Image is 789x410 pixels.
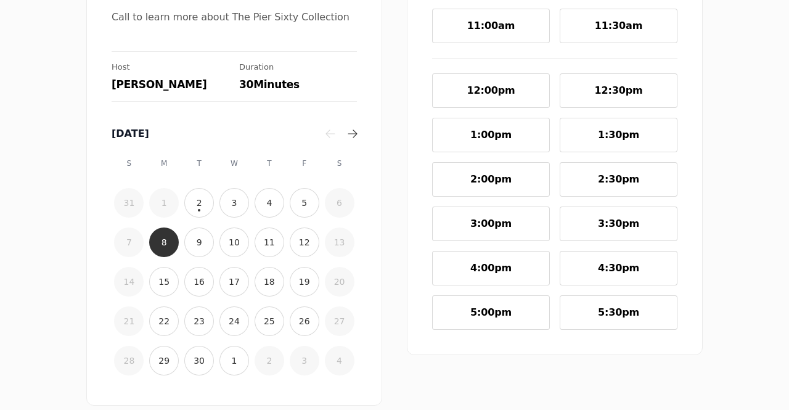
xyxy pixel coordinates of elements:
div: Duration [239,62,357,73]
button: 2:00pm [432,162,550,197]
button: 5:00pm [432,295,550,330]
span: 1:00pm [470,128,512,142]
time: 4 [337,355,342,367]
time: 3 [301,355,307,367]
button: 24 [219,306,249,336]
div: 30 Minutes [239,78,357,91]
time: 17 [229,276,240,288]
button: 20 [325,267,354,297]
div: S [114,149,144,178]
button: 22 [149,306,179,336]
button: 3 [290,346,319,375]
button: 12:00pm [432,73,550,108]
time: 11 [264,236,275,248]
button: 25 [255,306,284,336]
span: Call to learn more about The Pier Sixty Collection [112,9,357,27]
time: 22 [158,315,170,327]
span: 2:00pm [470,173,512,186]
div: Host [112,62,229,73]
div: [PERSON_NAME] [112,78,229,91]
button: 10 [219,228,249,257]
time: 27 [334,315,345,327]
button: 3:30pm [560,207,677,241]
span: 12:30pm [595,84,643,97]
time: 25 [264,315,275,327]
time: 14 [124,276,135,288]
time: 7 [126,236,132,248]
time: 21 [124,315,135,327]
time: 28 [124,355,135,367]
button: 12:30pm [560,73,677,108]
time: 1 [161,197,167,209]
div: M [149,149,179,178]
button: 27 [325,306,354,336]
time: 1 [232,355,237,367]
time: 24 [229,315,240,327]
div: W [219,149,249,178]
span: 5:30pm [598,306,639,319]
button: 11 [255,228,284,257]
button: 7 [114,228,144,257]
button: 30 [184,346,214,375]
button: 11:30am [560,9,677,43]
button: 12 [290,228,319,257]
button: 4 [255,188,284,218]
button: 28 [114,346,144,375]
time: 26 [299,315,310,327]
button: 13 [325,228,354,257]
time: 16 [194,276,205,288]
button: 11:00am [432,9,550,43]
button: 2:30pm [560,162,677,197]
time: 31 [124,197,135,209]
button: 2 [255,346,284,375]
div: T [255,149,284,178]
button: 9 [184,228,214,257]
span: 4:30pm [598,261,639,275]
button: 8 [149,228,179,257]
button: 31 [114,188,144,218]
time: 6 [337,197,342,209]
button: 5:30pm [560,295,677,330]
button: 4:30pm [560,251,677,285]
time: 30 [194,355,205,367]
button: 5 [290,188,319,218]
time: 10 [229,236,240,248]
button: 6 [325,188,354,218]
button: 1 [219,346,249,375]
time: 2 [197,197,202,209]
button: 23 [184,306,214,336]
span: 11:00am [467,19,515,33]
time: 29 [158,355,170,367]
button: 16 [184,267,214,297]
button: 19 [290,267,319,297]
time: 4 [266,197,272,209]
span: 11:30am [595,19,642,33]
time: 20 [334,276,345,288]
time: 12 [299,236,310,248]
button: 29 [149,346,179,375]
button: 3 [219,188,249,218]
span: 5:00pm [470,306,512,319]
button: 21 [114,306,144,336]
time: 13 [334,236,345,248]
div: T [184,149,214,178]
div: S [325,149,354,178]
button: 1 [149,188,179,218]
time: 18 [264,276,275,288]
button: 1:30pm [560,118,677,152]
div: [DATE] [112,126,322,141]
time: 15 [158,276,170,288]
div: F [290,149,319,178]
span: 2:30pm [598,173,639,186]
span: 4:00pm [470,261,512,275]
button: 4 [325,346,354,375]
span: 3:00pm [470,217,512,231]
button: 15 [149,267,179,297]
button: 26 [290,306,319,336]
button: 17 [219,267,249,297]
button: 1:00pm [432,118,550,152]
button: 3:00pm [432,207,550,241]
button: 4:00pm [432,251,550,285]
time: 9 [197,236,202,248]
button: 18 [255,267,284,297]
